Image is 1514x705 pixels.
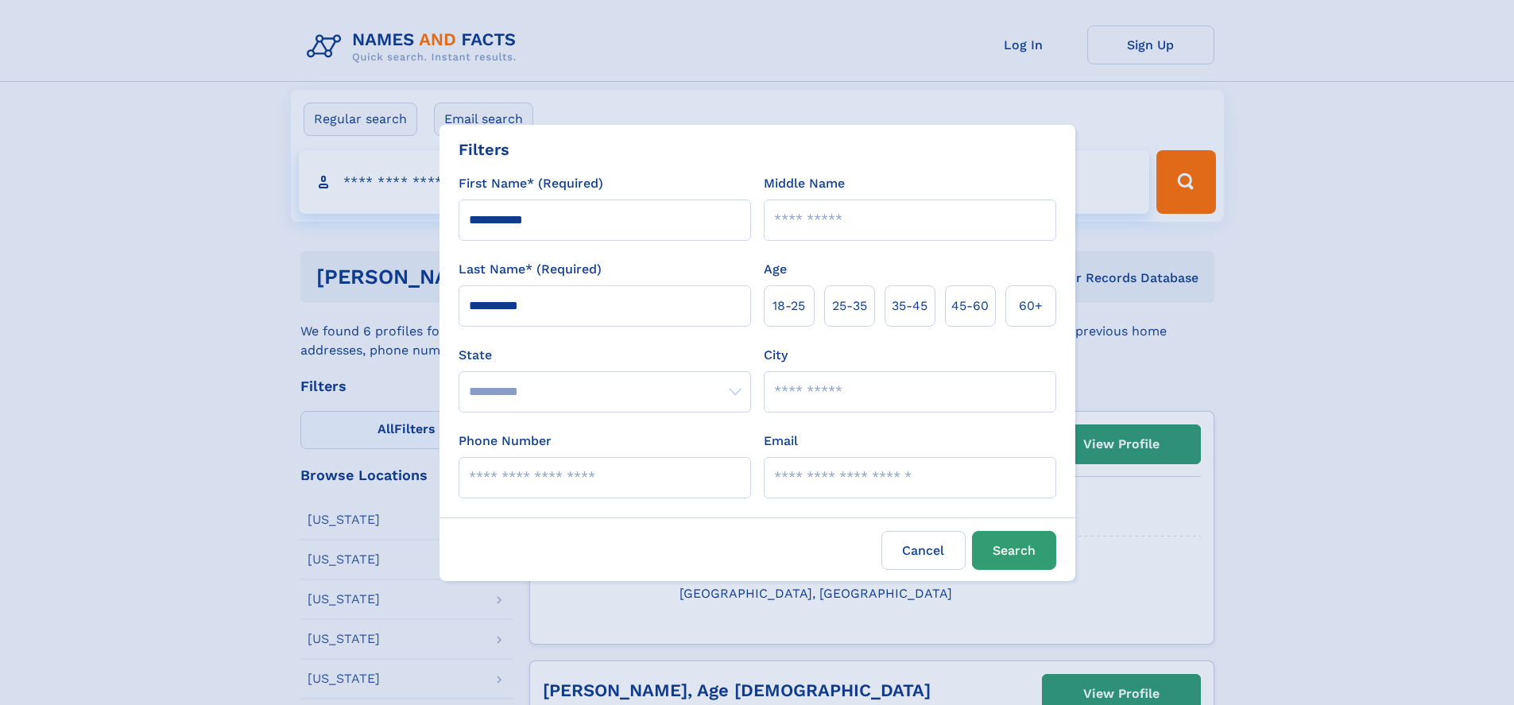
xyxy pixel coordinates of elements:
[772,296,805,316] span: 18‑25
[892,296,927,316] span: 35‑45
[459,432,552,451] label: Phone Number
[764,260,787,279] label: Age
[459,174,603,193] label: First Name* (Required)
[951,296,989,316] span: 45‑60
[764,432,798,451] label: Email
[459,260,602,279] label: Last Name* (Required)
[881,531,966,570] label: Cancel
[764,346,788,365] label: City
[459,138,509,161] div: Filters
[459,346,751,365] label: State
[972,531,1056,570] button: Search
[764,174,845,193] label: Middle Name
[1019,296,1043,316] span: 60+
[832,296,867,316] span: 25‑35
